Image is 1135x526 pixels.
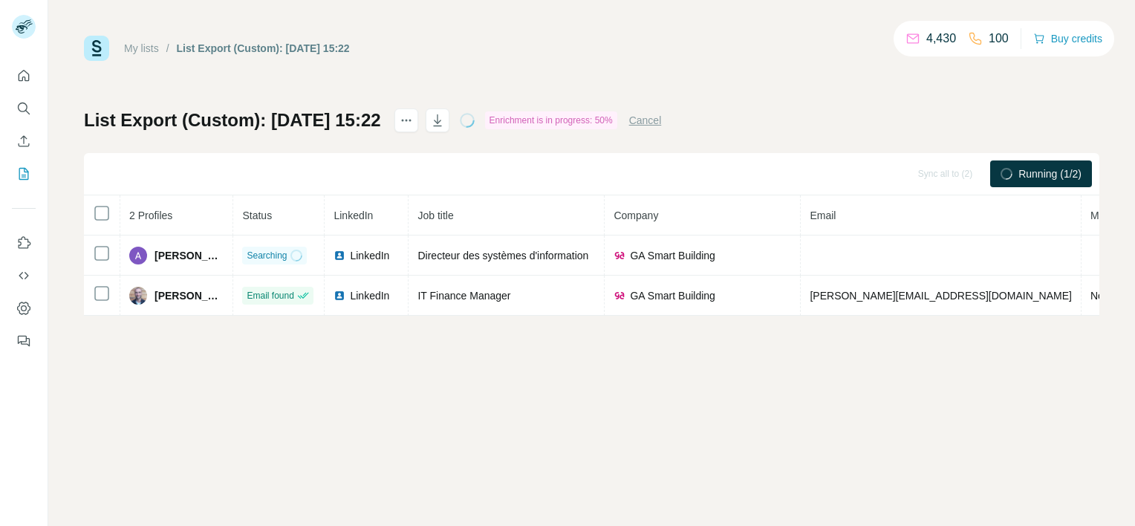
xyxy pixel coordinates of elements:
button: Search [12,95,36,122]
span: Email [810,210,836,221]
div: Enrichment is in progress: 50% [485,111,617,129]
span: Status [242,210,272,221]
p: 100 [989,30,1009,48]
span: Searching [247,249,287,262]
h1: List Export (Custom): [DATE] 15:22 [84,108,381,132]
span: Email found [247,289,293,302]
button: Use Surfe API [12,262,36,289]
span: Directeur des systèmes d'information [417,250,588,262]
span: Running (1/2) [1018,166,1082,181]
span: [PERSON_NAME][EMAIL_ADDRESS][DOMAIN_NAME] [810,290,1071,302]
span: IT Finance Manager [417,290,510,302]
span: [PERSON_NAME] [155,248,224,263]
img: LinkedIn logo [334,250,345,262]
button: Use Surfe on LinkedIn [12,230,36,256]
button: My lists [12,160,36,187]
span: GA Smart Building [630,248,715,263]
span: Mobile [1090,210,1121,221]
span: 2 Profiles [129,210,172,221]
button: Enrich CSV [12,128,36,155]
div: List Export (Custom): [DATE] 15:22 [177,41,350,56]
img: company-logo [614,250,625,262]
span: GA Smart Building [630,288,715,303]
a: My lists [124,42,159,54]
button: actions [394,108,418,132]
img: LinkedIn logo [334,290,345,302]
button: Cancel [629,113,662,128]
span: LinkedIn [334,210,373,221]
button: Quick start [12,62,36,89]
span: Job title [417,210,453,221]
img: Surfe Logo [84,36,109,61]
span: [PERSON_NAME] [155,288,224,303]
img: Avatar [129,247,147,264]
button: Dashboard [12,295,36,322]
button: Feedback [12,328,36,354]
span: LinkedIn [350,248,389,263]
p: 4,430 [926,30,956,48]
img: Avatar [129,287,147,305]
span: Company [614,210,658,221]
li: / [166,41,169,56]
img: company-logo [614,290,625,302]
span: LinkedIn [350,288,389,303]
button: Buy credits [1033,28,1102,49]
